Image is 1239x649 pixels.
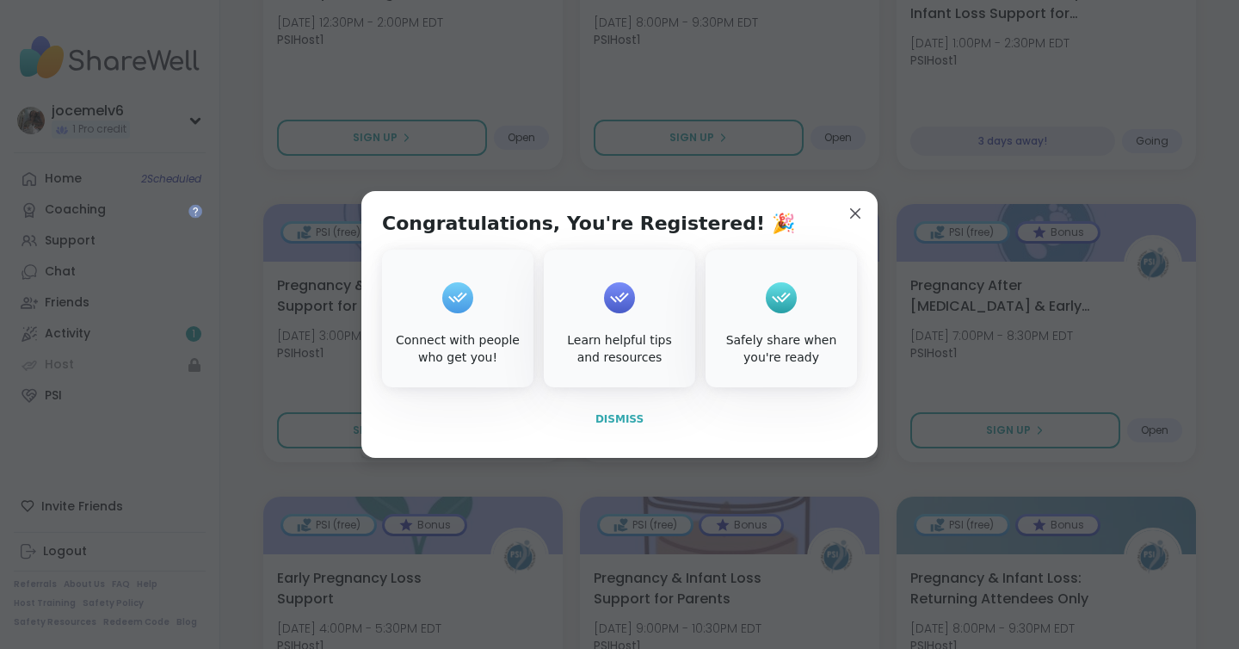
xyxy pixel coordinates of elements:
button: Dismiss [382,401,857,437]
span: Dismiss [595,413,644,425]
div: Connect with people who get you! [385,332,530,366]
h1: Congratulations, You're Registered! 🎉 [382,212,795,236]
div: Safely share when you're ready [709,332,854,366]
iframe: Spotlight [188,204,202,218]
div: Learn helpful tips and resources [547,332,692,366]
